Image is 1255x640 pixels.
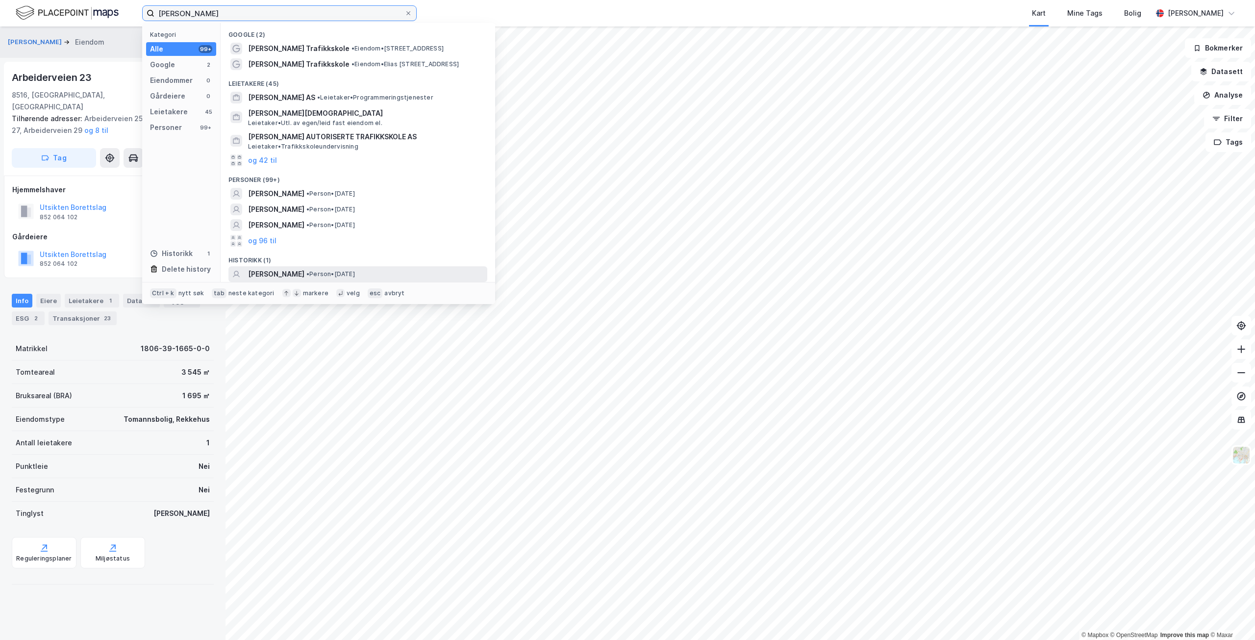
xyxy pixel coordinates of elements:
span: • [306,221,309,229]
div: 1806-39-1665-0-0 [141,343,210,355]
div: Google [150,59,175,71]
div: Nei [199,461,210,472]
div: Personer [150,122,182,133]
span: • [306,270,309,278]
img: logo.f888ab2527a4732fd821a326f86c7f29.svg [16,4,119,22]
span: Leietaker • Utl. av egen/leid fast eiendom el. [248,119,382,127]
div: [PERSON_NAME] [1168,7,1224,19]
button: [PERSON_NAME] [8,37,64,47]
div: Tomannsbolig, Rekkehus [124,413,210,425]
iframe: Chat Widget [1206,593,1255,640]
span: • [306,205,309,213]
div: neste kategori [228,289,275,297]
button: Datasett [1191,62,1251,81]
div: Eiendomstype [16,413,65,425]
div: Festegrunn [16,484,54,496]
div: Bolig [1124,7,1141,19]
span: Person • [DATE] [306,190,355,198]
span: Eiendom • [STREET_ADDRESS] [351,45,444,52]
button: Filter [1204,109,1251,128]
div: Kart [1032,7,1046,19]
div: Tinglyst [16,508,44,519]
span: Person • [DATE] [306,270,355,278]
span: • [351,60,354,68]
div: markere [303,289,328,297]
span: [PERSON_NAME][DEMOGRAPHIC_DATA] [248,107,483,119]
span: Person • [DATE] [306,221,355,229]
span: [PERSON_NAME] Trafikkskole [248,58,350,70]
div: Miljøstatus [96,555,130,563]
div: Kategori [150,31,216,38]
div: 99+ [199,45,212,53]
div: Punktleie [16,461,48,472]
div: avbryt [384,289,404,297]
div: Delete history [162,263,211,275]
div: Matrikkel [16,343,48,355]
div: Historikk (1) [221,249,495,266]
span: [PERSON_NAME] [248,268,304,280]
span: Leietaker • Programmeringstjenester [317,94,433,102]
div: 852 064 102 [40,213,77,221]
div: Arbeiderveien 23 [12,70,94,85]
div: Transaksjoner [49,311,117,325]
div: Eiere [36,294,61,307]
div: Personer (99+) [221,168,495,186]
span: Tilhørende adresser: [12,114,84,123]
span: • [351,45,354,52]
span: • [306,190,309,197]
div: Nei [199,484,210,496]
button: og 42 til [248,154,277,166]
div: Hjemmelshaver [12,184,213,196]
div: tab [212,288,226,298]
button: og 96 til [248,235,276,247]
button: Tags [1205,132,1251,152]
div: 3 545 ㎡ [181,366,210,378]
div: Tomteareal [16,366,55,378]
div: 99+ [199,124,212,131]
div: ESG [12,311,45,325]
div: Alle [150,43,163,55]
button: Tag [12,148,96,168]
div: velg [347,289,360,297]
button: Bokmerker [1185,38,1251,58]
div: 1 695 ㎡ [182,390,210,402]
div: Datasett [123,294,160,307]
div: Ctrl + k [150,288,176,298]
div: 0 [204,77,212,84]
div: 45 [204,108,212,116]
div: esc [368,288,383,298]
a: Mapbox [1081,632,1108,639]
span: [PERSON_NAME] [248,188,304,200]
span: Leietaker • Trafikkskoleundervisning [248,143,358,151]
div: Arbeiderveien 25, Arbeiderveien 27, Arbeiderveien 29 [12,113,206,136]
span: [PERSON_NAME] [248,204,304,215]
div: Google (2) [221,23,495,41]
div: 8516, [GEOGRAPHIC_DATA], [GEOGRAPHIC_DATA] [12,89,163,113]
button: Analyse [1194,85,1251,105]
div: Eiendommer [150,75,193,86]
div: nytt søk [178,289,204,297]
div: Eiendom [75,36,104,48]
span: [PERSON_NAME] AUTORISERTE TRAFIKKSKOLE AS [248,131,483,143]
span: [PERSON_NAME] [248,219,304,231]
span: [PERSON_NAME] AS [248,92,315,103]
span: • [317,94,320,101]
span: Person • [DATE] [306,205,355,213]
div: Leietakere [65,294,119,307]
div: [PERSON_NAME] [153,508,210,519]
div: Leietakere [150,106,188,118]
span: [PERSON_NAME] Trafikkskole [248,43,350,54]
div: Gårdeiere [150,90,185,102]
input: Søk på adresse, matrikkel, gårdeiere, leietakere eller personer [154,6,404,21]
div: Leietakere (45) [221,72,495,90]
div: Gårdeiere [12,231,213,243]
div: 2 [204,61,212,69]
div: 1 [206,437,210,449]
div: Bruksareal (BRA) [16,390,72,402]
div: 852 064 102 [40,260,77,268]
div: Info [12,294,32,307]
div: 2 [31,313,41,323]
div: Mine Tags [1067,7,1103,19]
div: Antall leietakere [16,437,72,449]
span: Eiendom • Elias [STREET_ADDRESS] [351,60,459,68]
